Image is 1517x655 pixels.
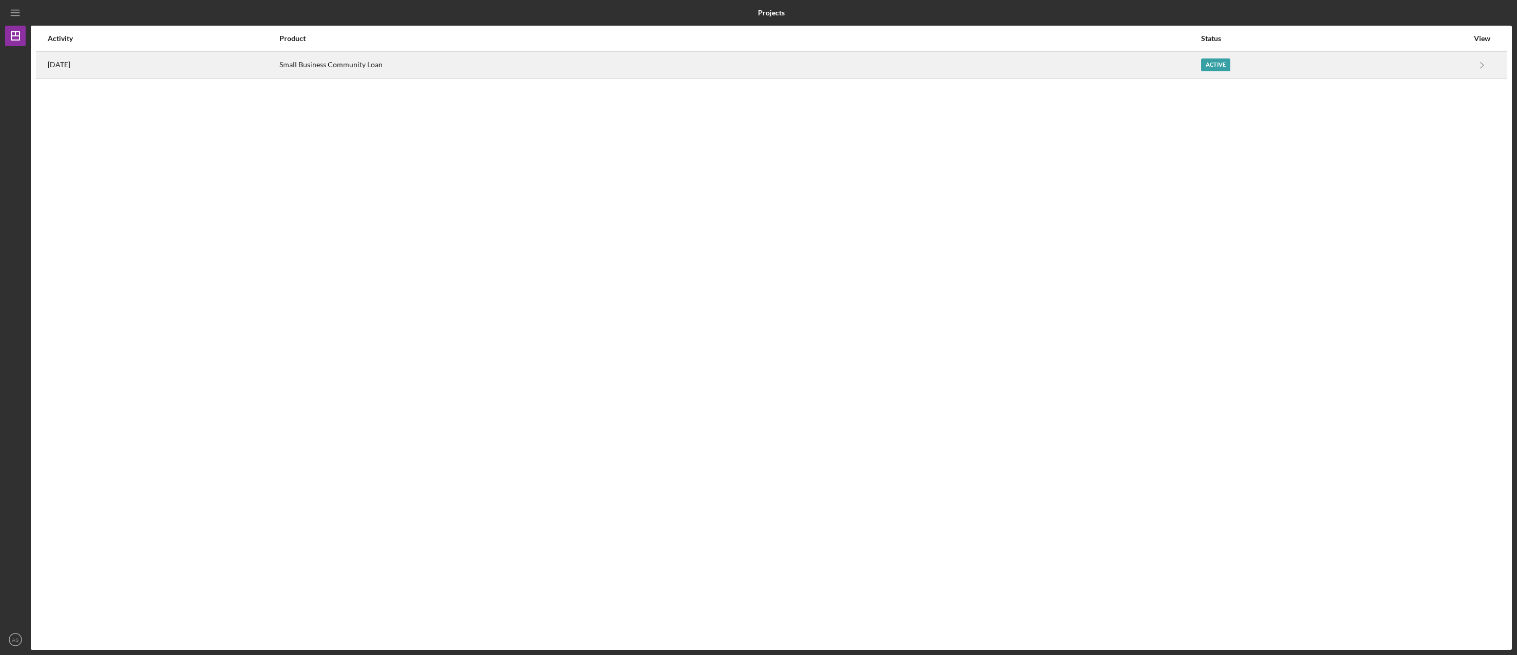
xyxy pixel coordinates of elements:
[1201,58,1230,71] div: Active
[5,629,26,650] button: AS
[48,61,70,69] time: 2025-10-01 18:29
[12,637,19,643] text: AS
[1201,34,1468,43] div: Status
[1469,34,1495,43] div: View
[280,34,1201,43] div: Product
[48,34,278,43] div: Activity
[280,52,1201,78] div: Small Business Community Loan
[758,9,785,17] b: Projects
